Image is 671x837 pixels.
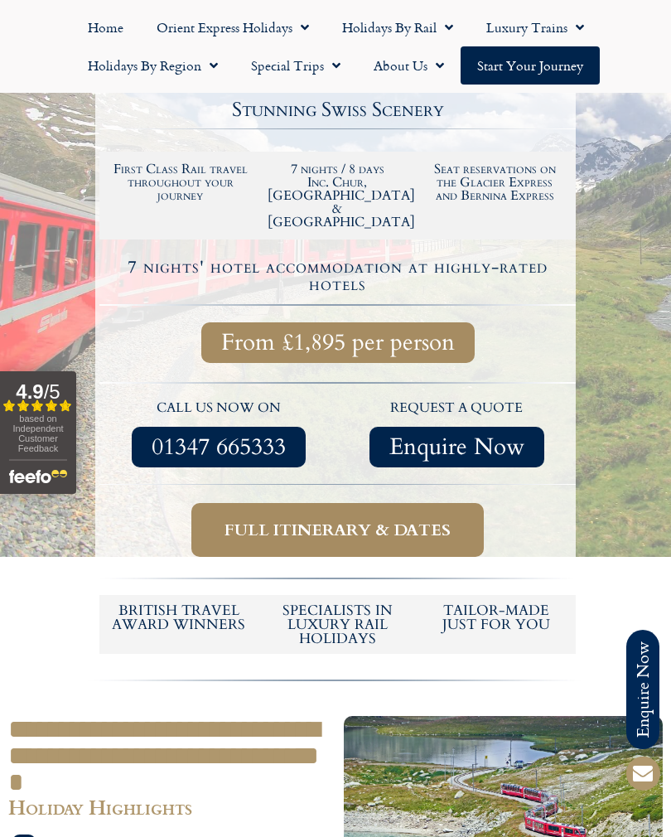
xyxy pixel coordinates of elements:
p: call us now on [108,398,330,419]
h4: 7 nights' hotel accommodation at highly-rated hotels [102,259,573,293]
h5: British Travel Award winners [108,603,250,631]
a: From £1,895 per person [201,322,475,363]
h2: First Class Rail travel throughout your journey [110,162,251,202]
a: Home [71,8,140,46]
a: Enquire Now [369,427,544,467]
a: Holidays by Region [71,46,234,85]
a: Holidays by Rail [326,8,470,46]
span: Full itinerary & dates [224,520,451,540]
h2: Stunning Swiss Scenery [99,100,576,120]
a: About Us [357,46,461,85]
p: request a quote [346,398,568,419]
a: Start your Journey [461,46,600,85]
h6: Specialists in luxury rail holidays [267,603,409,646]
a: Orient Express Holidays [140,8,326,46]
a: Luxury Trains [470,8,601,46]
a: 01347 665333 [132,427,306,467]
h5: tailor-made just for you [425,603,567,631]
h2: Holiday Highlights [8,796,327,818]
span: 01347 665333 [152,437,286,457]
span: Enquire Now [389,437,524,457]
a: Special Trips [234,46,357,85]
nav: Menu [8,8,663,85]
h2: Seat reservations on the Glacier Express and Bernina Express [424,162,565,202]
a: Full itinerary & dates [191,503,484,557]
span: From £1,895 per person [221,332,455,353]
h2: 7 nights / 8 days Inc. Chur, [GEOGRAPHIC_DATA] & [GEOGRAPHIC_DATA] [268,162,408,229]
